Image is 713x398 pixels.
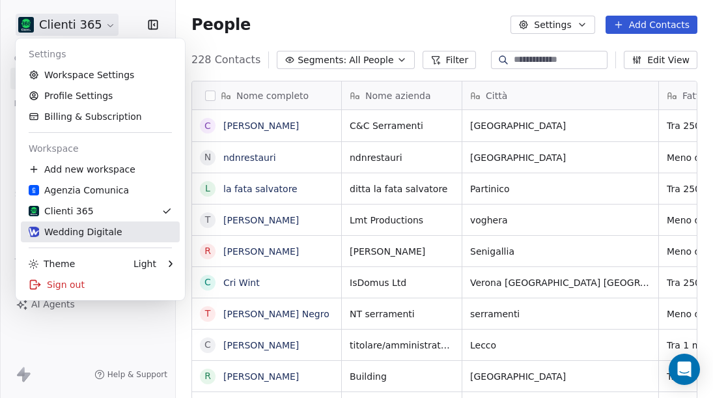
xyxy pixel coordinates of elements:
div: Agenzia Comunica [29,184,129,197]
div: Light [133,257,156,270]
a: Profile Settings [21,85,180,106]
img: WD-pittogramma.png [29,227,39,237]
a: Billing & Subscription [21,106,180,127]
div: Wedding Digitale [29,225,122,238]
div: Theme [29,257,75,270]
a: Workspace Settings [21,64,180,85]
div: Clienti 365 [29,205,94,218]
img: agenzia-comunica-profilo-FB.png [29,185,39,195]
div: Settings [21,44,180,64]
img: clienti365-logo-quadrato-negativo.png [29,206,39,216]
div: Sign out [21,274,180,295]
div: Add new workspace [21,159,180,180]
div: Workspace [21,138,180,159]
